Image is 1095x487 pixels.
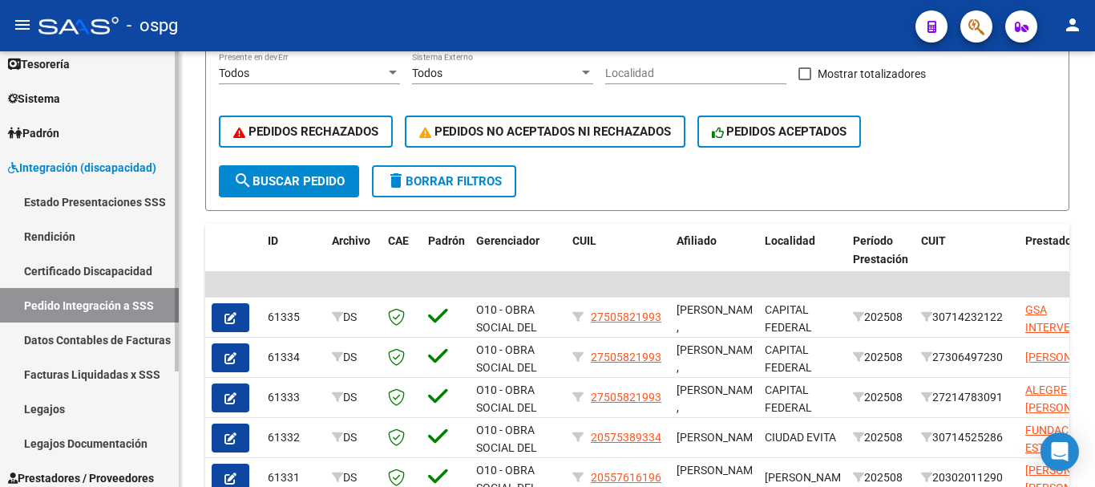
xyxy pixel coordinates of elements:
[13,15,32,34] mat-icon: menu
[261,224,325,294] datatable-header-cell: ID
[268,234,278,247] span: ID
[853,308,908,327] div: 202508
[765,343,812,375] span: CAPITAL FEDERAL
[921,348,1012,367] div: 27306497230
[388,234,409,247] span: CAE
[915,224,1019,294] datatable-header-cell: CUIT
[712,124,847,139] span: PEDIDOS ACEPTADOS
[765,471,851,484] span: [PERSON_NAME]
[758,224,847,294] datatable-header-cell: Localidad
[697,116,862,148] button: PEDIDOS ACEPTADOS
[1025,234,1076,247] span: Prestador
[233,124,378,139] span: PEDIDOS RECHAZADOS
[268,388,319,407] div: 61333
[476,303,537,371] span: O10 - OBRA SOCIAL DEL PERSONAL GRAFICO
[219,165,359,197] button: Buscar Pedido
[677,234,717,247] span: Afiliado
[332,234,370,247] span: Archivo
[818,64,926,83] span: Mostrar totalizadores
[386,171,406,190] mat-icon: delete
[476,384,537,451] span: O10 - OBRA SOCIAL DEL PERSONAL GRAFICO
[8,55,70,73] span: Tesorería
[921,308,1012,327] div: 30714232122
[8,469,154,487] span: Prestadores / Proveedores
[470,224,566,294] datatable-header-cell: Gerenciador
[853,388,908,407] div: 202508
[591,471,661,484] span: 20557616196
[386,174,502,189] span: Borrar Filtros
[847,224,915,294] datatable-header-cell: Período Prestación
[677,384,762,415] span: [PERSON_NAME] ,
[765,234,815,247] span: Localidad
[8,124,59,142] span: Padrón
[566,224,670,294] datatable-header-cell: CUIL
[853,234,908,266] span: Período Prestación
[233,174,345,189] span: Buscar Pedido
[591,310,661,323] span: 27505821993
[405,116,685,148] button: PEDIDOS NO ACEPTADOS NI RECHAZADOS
[921,469,1012,487] div: 20302011290
[332,469,375,487] div: DS
[268,348,319,367] div: 61334
[677,303,762,335] span: [PERSON_NAME] ,
[853,428,908,447] div: 202508
[677,343,762,375] span: [PERSON_NAME] ,
[765,303,812,335] span: CAPITAL FEDERAL
[127,8,178,43] span: - ospg
[921,234,946,247] span: CUIT
[670,224,758,294] datatable-header-cell: Afiliado
[268,428,319,447] div: 61332
[422,224,470,294] datatable-header-cell: Padrón
[332,308,375,327] div: DS
[765,431,836,444] span: CIUDAD EVITA
[572,234,596,247] span: CUIL
[233,171,253,190] mat-icon: search
[412,67,442,79] span: Todos
[332,388,375,407] div: DS
[219,116,393,148] button: PEDIDOS RECHAZADOS
[332,428,375,447] div: DS
[8,159,156,177] span: Integración (discapacidad)
[591,351,661,363] span: 27505821993
[677,431,762,444] span: [PERSON_NAME]
[765,384,812,415] span: CAPITAL FEDERAL
[325,224,382,294] datatable-header-cell: Archivo
[268,469,319,487] div: 61331
[1063,15,1082,34] mat-icon: person
[476,343,537,411] span: O10 - OBRA SOCIAL DEL PERSONAL GRAFICO
[332,348,375,367] div: DS
[1040,432,1079,471] div: Open Intercom Messenger
[853,348,908,367] div: 202508
[921,428,1012,447] div: 30714525286
[268,308,319,327] div: 61335
[372,165,516,197] button: Borrar Filtros
[382,224,422,294] datatable-header-cell: CAE
[591,431,661,444] span: 20575389334
[428,234,465,247] span: Padrón
[8,90,60,108] span: Sistema
[853,469,908,487] div: 202508
[219,67,249,79] span: Todos
[419,124,671,139] span: PEDIDOS NO ACEPTADOS NI RECHAZADOS
[921,388,1012,407] div: 27214783091
[591,391,661,404] span: 27505821993
[476,234,539,247] span: Gerenciador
